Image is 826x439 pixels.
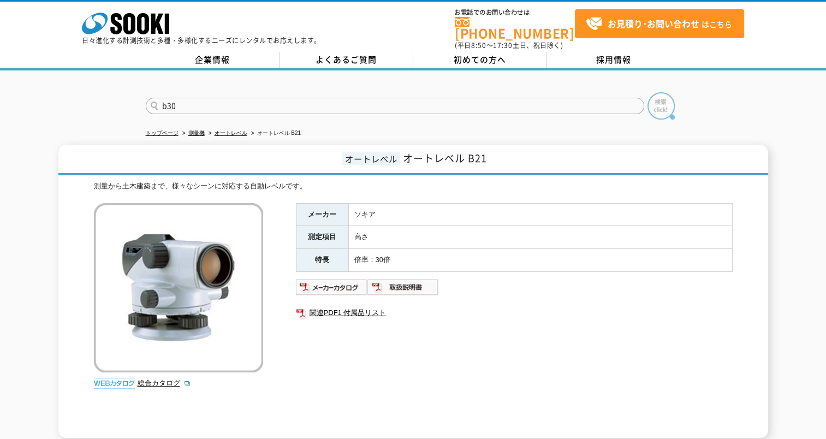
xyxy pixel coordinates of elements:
[146,130,179,136] a: トップページ
[82,37,321,44] p: 日々進化する計測技術と多種・多様化するニーズにレンタルでお応えします。
[342,152,400,165] span: オートレベル
[296,226,348,249] th: 測定項目
[296,278,367,296] img: メーカーカタログ
[146,98,644,114] input: 商品名、型式、NETIS番号を入力してください
[348,249,732,272] td: 倍率：30倍
[94,378,135,389] img: webカタログ
[94,181,733,192] div: 測量から土木建築まで、様々なシーンに対応する自動レベルです。
[215,130,247,136] a: オートレベル
[188,130,205,136] a: 測量機
[586,16,732,32] span: はこちら
[367,286,439,294] a: 取扱説明書
[280,52,413,68] a: よくあるご質問
[367,278,439,296] img: 取扱説明書
[296,249,348,272] th: 特長
[575,9,744,38] a: お見積り･お問い合わせはこちら
[455,17,575,39] a: [PHONE_NUMBER]
[547,52,681,68] a: 採用情報
[94,203,263,372] img: オートレベル B21
[455,40,563,50] span: (平日 ～ 土日、祝日除く)
[608,17,699,30] strong: お見積り･お問い合わせ
[348,226,732,249] td: 高さ
[647,92,675,120] img: btn_search.png
[249,128,301,139] li: オートレベル B21
[146,52,280,68] a: 企業情報
[403,151,487,165] span: オートレベル B21
[413,52,547,68] a: 初めての方へ
[454,54,506,66] span: 初めての方へ
[296,306,733,320] a: 関連PDF1 付属品リスト
[296,286,367,294] a: メーカーカタログ
[138,379,191,387] a: 総合カタログ
[296,203,348,226] th: メーカー
[471,40,486,50] span: 8:50
[493,40,513,50] span: 17:30
[455,9,575,16] span: お電話でのお問い合わせは
[348,203,732,226] td: ソキア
